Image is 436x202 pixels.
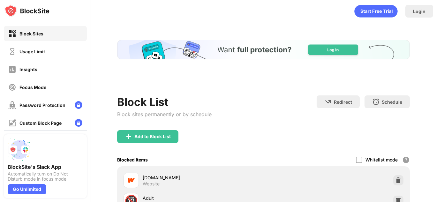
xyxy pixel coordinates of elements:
div: Password Protection [19,102,65,108]
div: Redirect [334,99,352,105]
img: block-on.svg [8,30,16,38]
img: lock-menu.svg [75,119,82,127]
div: Automatically turn on Do Not Disturb mode in focus mode [8,171,83,182]
div: Custom Block Page [19,120,62,126]
div: animation [354,5,398,18]
img: lock-menu.svg [75,101,82,109]
div: Add to Block List [134,134,171,139]
div: [DOMAIN_NAME] [143,174,264,181]
div: Blocked Items [117,157,148,162]
div: Website [143,181,160,187]
img: password-protection-off.svg [8,101,16,109]
img: focus-off.svg [8,83,16,91]
div: Block Sites [19,31,43,36]
div: BlockSite's Slack App [8,164,83,170]
div: Login [413,9,425,14]
div: Usage Limit [19,49,45,54]
div: Schedule [382,99,402,105]
div: Insights [19,67,37,72]
div: Go Unlimited [8,184,46,194]
img: push-slack.svg [8,138,31,161]
div: Block sites permanently or by schedule [117,111,212,117]
div: Adult [143,195,264,201]
img: favicons [127,176,135,184]
iframe: Banner [117,40,410,88]
div: Whitelist mode [365,157,398,162]
div: Focus Mode [19,85,46,90]
div: Block List [117,95,212,108]
img: insights-off.svg [8,65,16,73]
img: customize-block-page-off.svg [8,119,16,127]
img: time-usage-off.svg [8,48,16,56]
img: logo-blocksite.svg [4,4,49,17]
